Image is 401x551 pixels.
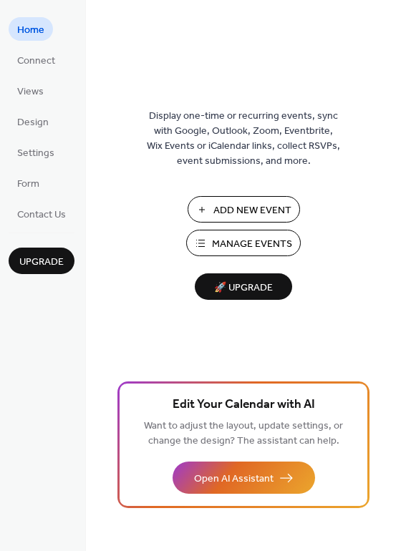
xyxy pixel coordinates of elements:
[212,237,292,252] span: Manage Events
[17,84,44,99] span: Views
[203,278,284,298] span: 🚀 Upgrade
[9,48,64,72] a: Connect
[17,177,39,192] span: Form
[9,79,52,102] a: Views
[17,23,44,38] span: Home
[17,146,54,161] span: Settings
[173,395,315,415] span: Edit Your Calendar with AI
[147,109,340,169] span: Display one-time or recurring events, sync with Google, Outlook, Zoom, Eventbrite, Wix Events or ...
[194,472,274,487] span: Open AI Assistant
[9,140,63,164] a: Settings
[9,248,74,274] button: Upgrade
[144,416,343,451] span: Want to adjust the layout, update settings, or change the design? The assistant can help.
[213,203,291,218] span: Add New Event
[17,115,49,130] span: Design
[19,255,64,270] span: Upgrade
[173,462,315,494] button: Open AI Assistant
[186,230,301,256] button: Manage Events
[188,196,300,223] button: Add New Event
[9,109,57,133] a: Design
[195,273,292,300] button: 🚀 Upgrade
[9,17,53,41] a: Home
[17,54,55,69] span: Connect
[9,202,74,225] a: Contact Us
[17,208,66,223] span: Contact Us
[9,171,48,195] a: Form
